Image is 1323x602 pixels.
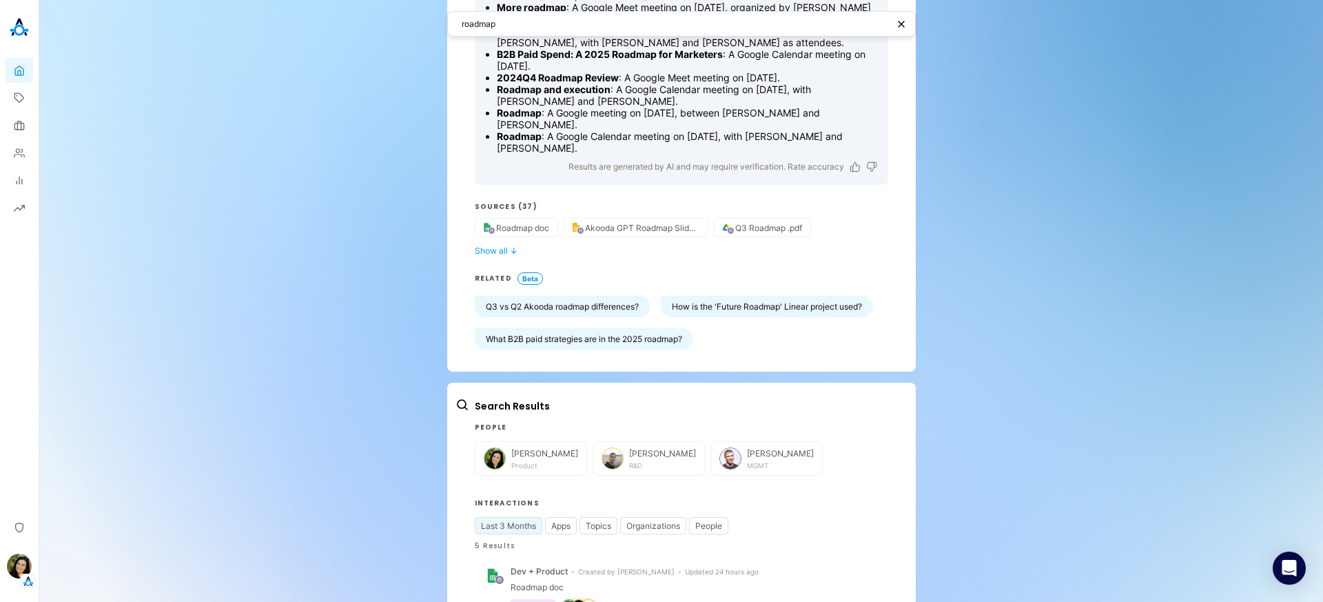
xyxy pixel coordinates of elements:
strong: More roadmap [497,1,566,13]
li: : A Google Calendar meeting on [DATE], with [PERSON_NAME] and [PERSON_NAME]. [497,130,877,154]
button: Eli Leon[PERSON_NAME]R&D [593,441,705,476]
span: initiated by person [578,568,675,576]
p: Results are generated by AI and may require verification. Rate accuracy [568,159,844,174]
button: Ilana Djemal[PERSON_NAME]Product [475,441,587,476]
button: Organizations [620,517,686,534]
button: Topics [580,517,617,534]
strong: Roadmap [497,107,542,119]
li: : A Google meeting on [DATE], between [PERSON_NAME] and [PERSON_NAME]. [497,107,877,130]
img: Private Interaction [489,228,495,234]
span: channel name [511,566,568,576]
strong: B2B Paid Spend: A 2025 Roadmap for Marketers [497,48,723,60]
img: Google Drive [483,566,502,585]
img: Private Interaction [577,228,584,234]
img: Google Drive [481,221,493,234]
button: source-button [715,219,810,237]
button: Apps [545,517,577,534]
img: Google Drive [570,221,582,234]
img: Tenant Logo [21,574,35,588]
span: Beta [517,272,543,285]
img: Yuval Gonczarowski [719,448,741,470]
button: Like [850,161,861,172]
button: People [689,517,728,534]
img: Google Drive [720,221,732,234]
li: : A Google Calendar meeting on [DATE], with [PERSON_NAME] and [PERSON_NAME]. [497,83,877,107]
div: Roadmap doc [511,582,880,592]
button: What B2B paid strategies are in the 2025 roadmap? [475,328,693,350]
h3: RELATED [475,273,512,284]
button: Show all ↓ [475,245,888,256]
span: R&D [629,461,642,470]
button: Yuval Gonczarowski[PERSON_NAME]MGMT [710,441,823,476]
span: ↓ [510,245,517,256]
li: : A Google Meet meeting on [DATE], organized by [PERSON_NAME] and attended by [PERSON_NAME]. [497,1,877,25]
strong: 2024Q4 Roadmap Review [497,72,619,83]
h3: Sources (37) [475,201,888,212]
img: Ilana Djemal [484,448,506,470]
img: Private Interaction [495,576,504,584]
span: update date [685,568,759,576]
button: How is the 'Future Roadmap' Linear project used? [661,296,873,317]
button: Last 3 Months [475,517,542,534]
button: source-button [475,219,557,237]
span: [PERSON_NAME] [747,448,814,459]
span: [PERSON_NAME] [629,448,696,459]
span: Roadmap doc [496,223,549,233]
li: : A Google Calendar meeting on [DATE]. [497,48,877,72]
textarea: roadmap [462,17,888,30]
span: MGMT [747,461,768,470]
button: Q3 vs Q2 Akooda roadmap differences? [475,296,650,317]
strong: Roadmap and execution [497,83,611,95]
span: Product [511,461,537,470]
img: Akooda Logo [6,14,33,41]
h3: Interactions [475,498,888,509]
span: [PERSON_NAME] [511,448,578,459]
h2: Search Results [475,399,888,414]
img: Ilana Djemal [7,554,32,579]
span: Akooda GPT Roadmap Slides (for Atlassian) [585,223,699,233]
span: bullet space [571,566,575,576]
img: Private Interaction [728,228,734,234]
span: Q3 Roadmap .pdf [735,223,802,233]
div: Open Intercom Messenger [1273,552,1306,585]
button: Dislike [866,161,877,172]
li: : A Google Meet meeting on [DATE]. [497,72,877,83]
h3: People [475,422,888,433]
li: : A Google Calendar meeting on [DATE], organized by [PERSON_NAME], with [PERSON_NAME] and [PERSON... [497,25,877,48]
strong: Roadmap [497,130,542,142]
button: source-button [564,219,708,237]
img: Eli Leon [602,448,624,470]
span: bullet space [677,566,682,576]
button: Ilana DjemalTenant Logo [6,548,33,588]
div: 5 Results [475,543,888,550]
